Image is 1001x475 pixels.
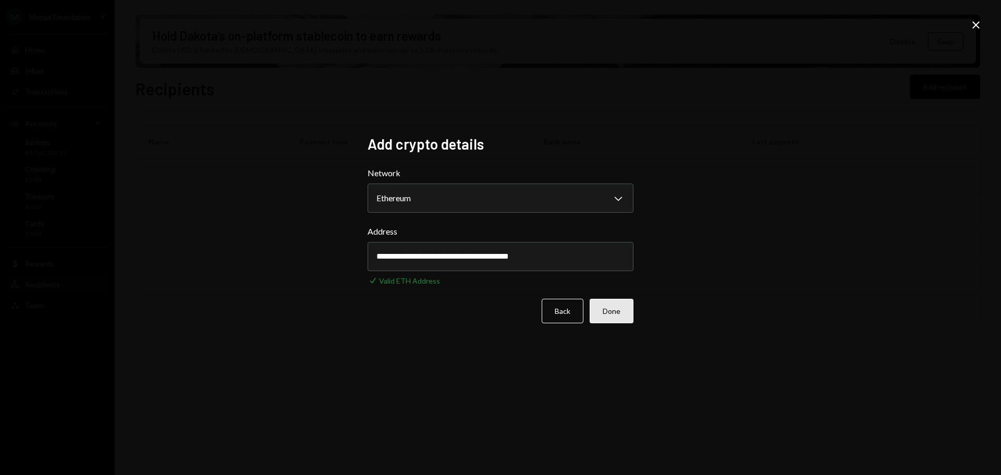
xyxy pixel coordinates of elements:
button: Back [542,299,583,323]
label: Address [368,225,633,238]
h2: Add crypto details [368,134,633,154]
button: Done [590,299,633,323]
label: Network [368,167,633,179]
div: Valid ETH Address [379,275,440,286]
button: Network [368,184,633,213]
